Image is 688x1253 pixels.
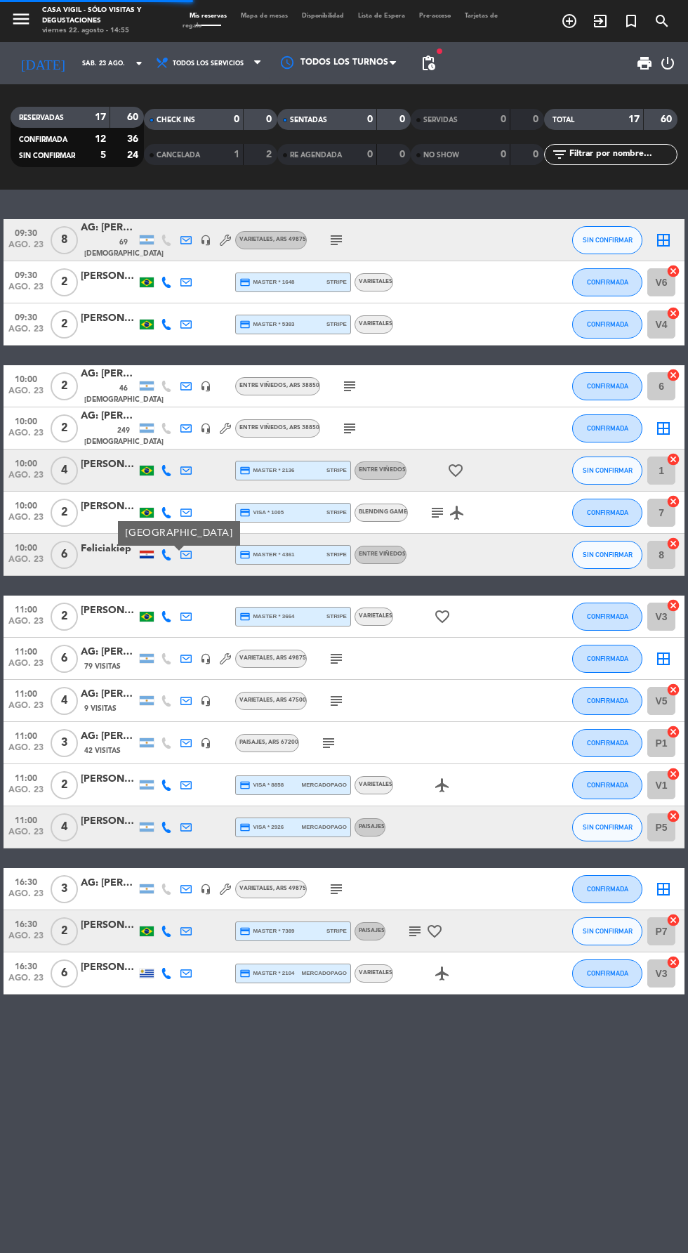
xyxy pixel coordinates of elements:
span: RESERVADAS [19,114,64,122]
span: ago. 23 [8,785,44,801]
span: CONFIRMADA [587,320,628,328]
strong: 0 [399,150,408,159]
div: AG: [PERSON_NAME] Tiussi Rodrigues X2 / SUNTRIP [81,366,137,382]
span: mercadopago [302,822,347,832]
button: SIN CONFIRMAR [572,457,642,485]
button: SIN CONFIRMAR [572,541,642,569]
span: master * 4361 [239,549,295,560]
span: , ARS 38850 [286,425,319,431]
strong: 0 [501,150,506,159]
span: Pre-acceso [412,13,458,19]
strong: 36 [127,134,141,144]
i: favorite_border [426,923,443,940]
i: headset_mic [200,884,211,895]
span: ago. 23 [8,827,44,844]
i: headset_mic [200,695,211,707]
span: , ARS 38850 [286,383,319,388]
span: ago. 23 [8,513,44,529]
span: Blending Game [359,509,407,515]
span: Varietales [359,279,392,284]
span: 11:00 [8,685,44,701]
i: airplanemode_active [434,965,451,982]
span: stripe [326,926,347,936]
span: stripe [326,466,347,475]
i: cancel [666,306,680,320]
span: 69 [DEMOGRAPHIC_DATA] [84,237,164,260]
span: 2 [51,603,78,631]
span: visa * 8858 [239,780,284,791]
i: cancel [666,683,680,697]
span: CONFIRMADA [587,278,628,286]
span: Lista de Espera [351,13,412,19]
span: 11:00 [8,811,44,827]
span: 10:00 [8,454,44,471]
i: cancel [666,537,680,551]
i: headset_mic [200,235,211,246]
span: , ARS 49875 [273,237,306,242]
span: NO SHOW [423,152,459,159]
i: arrow_drop_down [131,55,147,72]
button: CONFIRMADA [572,268,642,296]
span: 6 [51,541,78,569]
i: credit_card [239,780,251,791]
span: 10:00 [8,412,44,428]
button: SIN CONFIRMAR [572,226,642,254]
strong: 0 [399,114,408,124]
i: headset_mic [200,737,211,749]
button: CONFIRMADA [572,499,642,527]
span: mercadopago [302,969,347,978]
span: ago. 23 [8,931,44,947]
button: CONFIRMADA [572,645,642,673]
span: SIN CONFIRMAR [583,551,633,558]
span: print [636,55,653,72]
span: ago. 23 [8,428,44,445]
button: CONFIRMADA [572,310,642,339]
span: Todos los servicios [173,60,244,67]
div: AG: [PERSON_NAME] MELO X3/ SUNTRIP [81,728,137,744]
span: CONFIRMADA [587,612,628,620]
i: credit_card [239,507,251,518]
span: CONFIRMADA [587,509,628,516]
i: border_all [655,650,672,667]
div: [PERSON_NAME] [81,917,137,933]
span: SIN CONFIRMAR [583,466,633,474]
span: 3 [51,729,78,757]
i: cancel [666,955,680,969]
span: 10:00 [8,539,44,555]
div: AG: [PERSON_NAME] X8 / SUNTRIP [81,220,137,236]
span: 79 Visitas [84,661,121,672]
span: 46 [DEMOGRAPHIC_DATA] [84,383,164,406]
span: 11:00 [8,727,44,743]
i: credit_card [239,549,251,560]
i: border_all [655,232,672,249]
strong: 12 [95,134,106,144]
i: power_settings_new [659,55,676,72]
span: , ARS 49875 [273,655,306,661]
div: Feliciakiep [81,541,137,557]
span: 10:00 [8,370,44,386]
button: CONFIRMADA [572,603,642,631]
span: Varietales [359,613,392,619]
button: CONFIRMADA [572,875,642,903]
span: 16:30 [8,873,44,889]
span: ago. 23 [8,743,44,759]
span: Varietales [359,782,392,787]
span: Varietales [359,321,392,327]
span: SIN CONFIRMAR [583,823,633,831]
div: [PERSON_NAME] [81,457,137,473]
span: CONFIRMADA [587,655,628,662]
strong: 0 [367,114,373,124]
span: 2 [51,310,78,339]
div: AG: [PERSON_NAME] X6/ SUNTRIP [81,644,137,660]
i: headset_mic [200,423,211,434]
button: menu [11,8,32,33]
strong: 60 [127,112,141,122]
div: [PERSON_NAME] [81,603,137,619]
strong: 0 [533,150,541,159]
i: credit_card [239,319,251,330]
i: credit_card [239,926,251,937]
span: CONFIRMADA [587,781,628,789]
span: SIN CONFIRMAR [583,927,633,935]
span: 9 Visitas [84,703,117,714]
span: CONFIRMADA [587,382,628,390]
